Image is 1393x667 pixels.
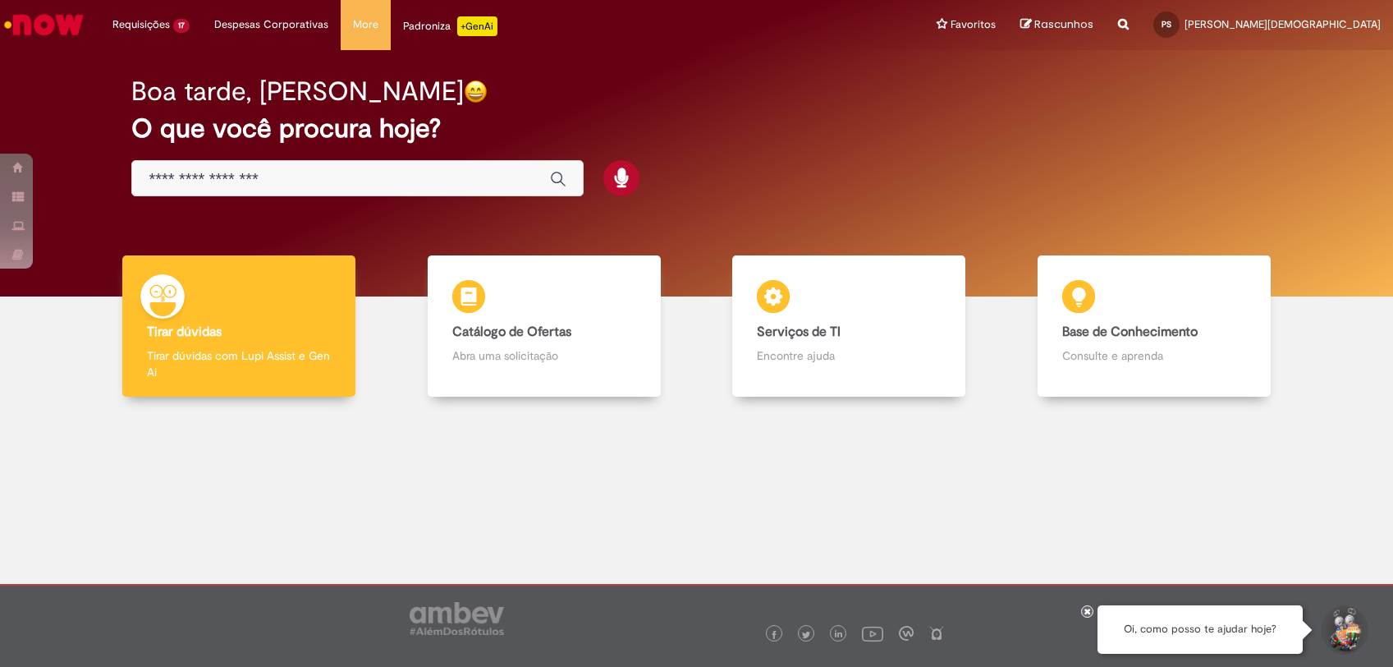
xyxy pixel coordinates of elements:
img: logo_footer_workplace.png [899,626,914,641]
img: logo_footer_linkedin.png [835,630,843,640]
p: Tirar dúvidas com Lupi Assist e Gen Ai [147,347,331,380]
img: happy-face.png [464,80,488,103]
p: Encontre ajuda [757,347,941,364]
a: Catálogo de Ofertas Abra uma solicitação [392,255,697,398]
div: Oi, como posso te ajudar hoje? [1097,605,1303,654]
p: Abra uma solicitação [452,347,636,364]
div: Padroniza [403,16,497,36]
img: logo_footer_twitter.png [802,631,810,639]
img: ServiceNow [2,8,86,41]
b: Tirar dúvidas [147,324,222,340]
span: Rascunhos [1034,16,1093,32]
b: Catálogo de Ofertas [452,324,571,340]
a: Base de Conhecimento Consulte e aprenda [1001,255,1307,398]
b: Serviços de TI [757,324,841,340]
p: +GenAi [457,16,497,36]
h2: Boa tarde, [PERSON_NAME] [131,77,464,106]
span: PS [1162,19,1171,30]
button: Iniciar Conversa de Suporte [1319,605,1368,655]
span: [PERSON_NAME][DEMOGRAPHIC_DATA] [1185,17,1381,31]
img: logo_footer_facebook.png [770,631,778,639]
span: More [353,16,378,33]
h2: O que você procura hoje? [131,114,1261,143]
span: Despesas Corporativas [214,16,328,33]
p: Consulte e aprenda [1062,347,1246,364]
a: Serviços de TI Encontre ajuda [697,255,1002,398]
a: Tirar dúvidas Tirar dúvidas com Lupi Assist e Gen Ai [86,255,392,398]
img: logo_footer_youtube.png [862,623,883,644]
img: logo_footer_ambev_rotulo_gray.png [410,602,504,635]
span: Favoritos [951,16,996,33]
b: Base de Conhecimento [1062,324,1198,340]
a: Rascunhos [1020,17,1093,33]
span: Requisições [112,16,170,33]
span: 17 [173,19,190,33]
img: logo_footer_naosei.png [929,626,944,641]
